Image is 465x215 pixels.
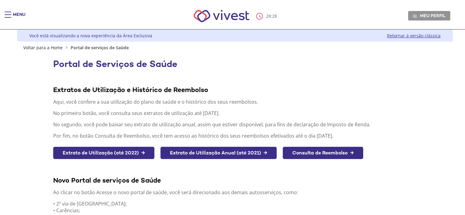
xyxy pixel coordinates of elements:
a: Consulta de Reembolso → [283,147,363,159]
a: Extrato de Utilização Anual (até 2021) → [161,147,277,159]
div: Novo Portal de serviços de Saúde [53,176,416,184]
a: Voltar para a Home [23,45,63,50]
p: Por fim, no botão Consulta de Reembolso, você tem acesso ao histórico dos seus reembolsos efetiva... [53,132,416,139]
p: Aqui, você confere a sua utilização do plano de saúde e o histórico dos seus reembolsos. [53,98,416,105]
p: No segundo, você pode baixar seu extrato de utilização anual, assim que estiver disponível, para ... [53,121,416,128]
span: 28 [272,13,277,19]
span: Meu perfil [420,13,445,18]
h1: Portal de Serviços de Saúde [53,59,416,69]
span: > [64,45,69,50]
div: Extratos de Utilização e Histórico de Reembolso [53,85,416,94]
span: 28 [266,13,271,19]
div: Você está visualizando a nova experiência da Área Exclusiva [29,33,152,39]
span: Portal de serviços de Saúde [71,45,129,50]
img: Meu perfil [413,14,417,18]
a: Meu perfil [408,11,450,20]
div: Menu [13,12,25,24]
a: Retornar à versão clássica [387,33,441,39]
a: Extrato de Utilização (até 2022) → [53,147,154,159]
p: No primeiro botão, você consulta seus extratos de utilização até [DATE]. [53,110,416,117]
div: : [256,13,278,20]
img: Vivest [187,3,256,29]
p: Ao clicar no botão Acesse o novo portal de saúde, você será direcionado aos demais autosserviços,... [53,189,416,196]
